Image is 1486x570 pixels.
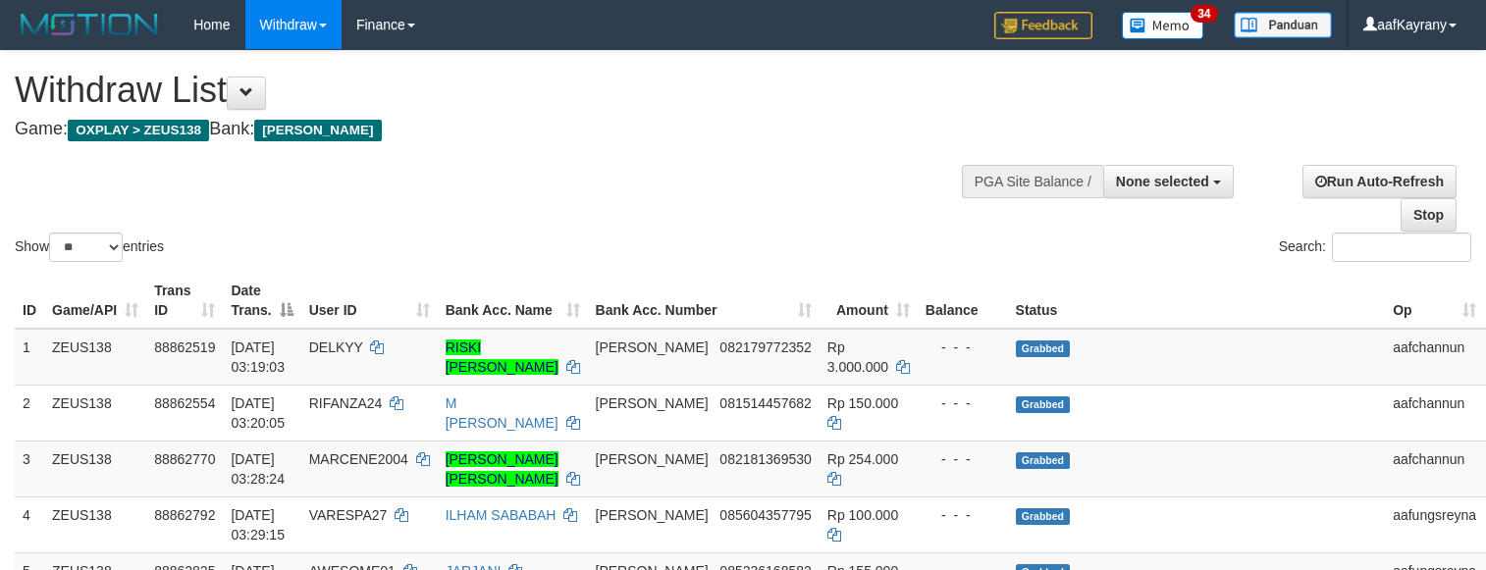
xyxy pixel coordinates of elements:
[1008,273,1386,329] th: Status
[1332,233,1471,262] input: Search:
[68,120,209,141] span: OXPLAY > ZEUS138
[1385,329,1484,386] td: aafchannun
[15,385,44,440] td: 2
[827,339,888,375] span: Rp 3.000.000
[1385,385,1484,440] td: aafchannun
[49,233,123,262] select: Showentries
[926,337,1000,357] div: - - -
[926,393,1000,413] div: - - -
[44,273,146,329] th: Game/API: activate to sort column ascending
[44,440,146,496] td: ZEUS138
[588,273,820,329] th: Bank Acc. Number: activate to sort column ascending
[1279,233,1471,262] label: Search:
[15,496,44,552] td: 4
[820,273,918,329] th: Amount: activate to sort column ascending
[309,451,408,467] span: MARCENE2004
[1016,452,1071,469] span: Grabbed
[231,395,285,431] span: [DATE] 03:20:05
[1116,174,1209,189] span: None selected
[1122,12,1204,39] img: Button%20Memo.svg
[438,273,588,329] th: Bank Acc. Name: activate to sort column ascending
[231,451,285,487] span: [DATE] 03:28:24
[15,10,164,39] img: MOTION_logo.png
[15,440,44,496] td: 3
[1385,496,1484,552] td: aafungsreyna
[15,273,44,329] th: ID
[596,395,709,411] span: [PERSON_NAME]
[719,507,811,523] span: Copy 085604357795 to clipboard
[827,451,898,467] span: Rp 254.000
[1016,340,1071,357] span: Grabbed
[154,451,215,467] span: 88862770
[446,395,558,431] a: M [PERSON_NAME]
[44,496,146,552] td: ZEUS138
[994,12,1092,39] img: Feedback.jpg
[309,507,388,523] span: VARESPA27
[596,507,709,523] span: [PERSON_NAME]
[146,273,223,329] th: Trans ID: activate to sort column ascending
[446,451,558,487] a: [PERSON_NAME] [PERSON_NAME]
[254,120,381,141] span: [PERSON_NAME]
[1016,396,1071,413] span: Grabbed
[231,339,285,375] span: [DATE] 03:19:03
[596,451,709,467] span: [PERSON_NAME]
[918,273,1008,329] th: Balance
[827,507,898,523] span: Rp 100.000
[154,395,215,411] span: 88862554
[1234,12,1332,38] img: panduan.png
[301,273,438,329] th: User ID: activate to sort column ascending
[827,395,898,411] span: Rp 150.000
[1103,165,1234,198] button: None selected
[719,451,811,467] span: Copy 082181369530 to clipboard
[1401,198,1457,232] a: Stop
[446,339,558,375] a: RISKI [PERSON_NAME]
[596,339,709,355] span: [PERSON_NAME]
[15,233,164,262] label: Show entries
[15,120,971,139] h4: Game: Bank:
[926,505,1000,525] div: - - -
[309,395,383,411] span: RIFANZA24
[231,507,285,543] span: [DATE] 03:29:15
[154,507,215,523] span: 88862792
[962,165,1103,198] div: PGA Site Balance /
[1016,508,1071,525] span: Grabbed
[1385,273,1484,329] th: Op: activate to sort column ascending
[223,273,300,329] th: Date Trans.: activate to sort column descending
[1385,440,1484,496] td: aafchannun
[1302,165,1457,198] a: Run Auto-Refresh
[15,329,44,386] td: 1
[44,385,146,440] td: ZEUS138
[719,339,811,355] span: Copy 082179772352 to clipboard
[309,339,363,355] span: DELKYY
[926,449,1000,469] div: - - -
[44,329,146,386] td: ZEUS138
[15,71,971,110] h1: Withdraw List
[154,339,215,355] span: 88862519
[1191,5,1217,23] span: 34
[719,395,811,411] span: Copy 081514457682 to clipboard
[446,507,557,523] a: ILHAM SABABAH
